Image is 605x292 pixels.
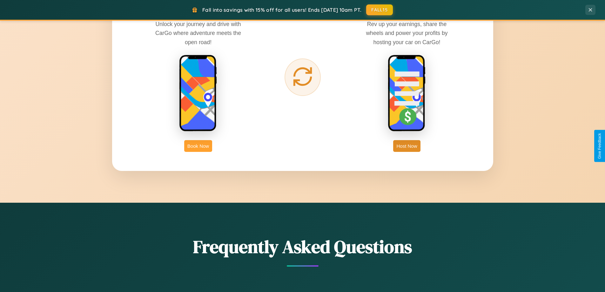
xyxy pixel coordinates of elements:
img: rent phone [179,55,217,132]
p: Unlock your journey and drive with CarGo where adventure meets the open road! [151,20,246,46]
button: FALL15 [366,4,393,15]
img: host phone [388,55,426,132]
div: Give Feedback [597,133,602,159]
span: Fall into savings with 15% off for all users! Ends [DATE] 10am PT. [202,7,361,13]
p: Rev up your earnings, share the wheels and power your profits by hosting your car on CarGo! [359,20,454,46]
h2: Frequently Asked Questions [112,234,493,259]
button: Book Now [184,140,212,152]
button: Host Now [393,140,420,152]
